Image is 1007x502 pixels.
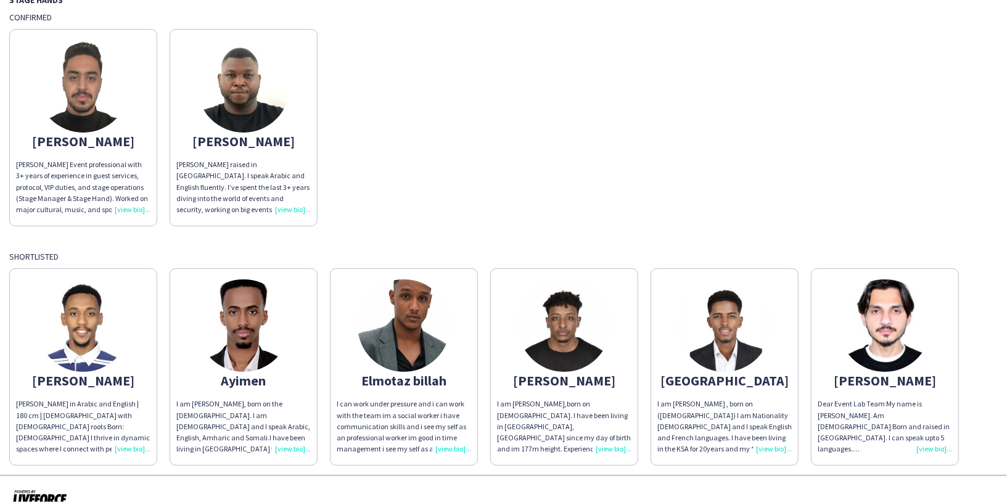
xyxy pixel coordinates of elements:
[818,398,952,455] div: Dear Event Lab Team My name is [PERSON_NAME]. Am [DEMOGRAPHIC_DATA] Born and raised in [GEOGRAPHI...
[518,279,610,372] img: thumb-68af2578e8d38.jpeg
[657,398,792,455] div: I am [PERSON_NAME] , born on ([DEMOGRAPHIC_DATA]) I am Nationality [DEMOGRAPHIC_DATA] and I speak...
[16,375,150,386] div: [PERSON_NAME]
[37,40,129,133] img: thumb-1d54c4f8-f58d-4f51-afee-b37de83acfab.jpg
[9,12,998,23] div: Confirmed
[176,375,311,386] div: Ayimen
[337,375,471,386] div: Elmotaz billah
[497,375,631,386] div: [PERSON_NAME]
[16,159,150,215] div: [PERSON_NAME] Event professional with 3+ years of experience in guest services, protocol, VIP dut...
[197,40,290,133] img: thumb-66b64b0b67ea7.jpg
[818,375,952,386] div: [PERSON_NAME]
[337,398,471,455] div: I can work under pressure and i can work with the team im a social worker i have communication sk...
[358,279,450,372] img: thumb-c34c3580-d982-4b0d-a8bf-75dca8e144b9.jpg
[16,398,150,455] div: [PERSON_NAME] in Arabic and English | 180 cm | [DEMOGRAPHIC_DATA] with [DEMOGRAPHIC_DATA] roots B...
[197,279,290,372] img: thumb-6532ff5e1219d.jpeg
[176,159,311,215] div: [PERSON_NAME] raised in [GEOGRAPHIC_DATA]. I speak Arabic and English fluently. I’ve spent the la...
[657,375,792,386] div: [GEOGRAPHIC_DATA]
[839,279,931,372] img: thumb-68bee827477ef.jpeg
[176,398,311,455] div: I am [PERSON_NAME], born on the [DEMOGRAPHIC_DATA]. I am [DEMOGRAPHIC_DATA] and I speak Arabic, E...
[16,136,150,147] div: [PERSON_NAME]
[678,279,771,372] img: thumb-68bb3714d6712.jpeg
[176,136,311,147] div: [PERSON_NAME]
[497,398,631,455] div: I am [PERSON_NAME],born on [DEMOGRAPHIC_DATA]. I have been living in [GEOGRAPHIC_DATA],[GEOGRAPHI...
[37,279,129,372] img: thumb-652c90b2010fa.jpeg
[9,251,998,262] div: Shortlisted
